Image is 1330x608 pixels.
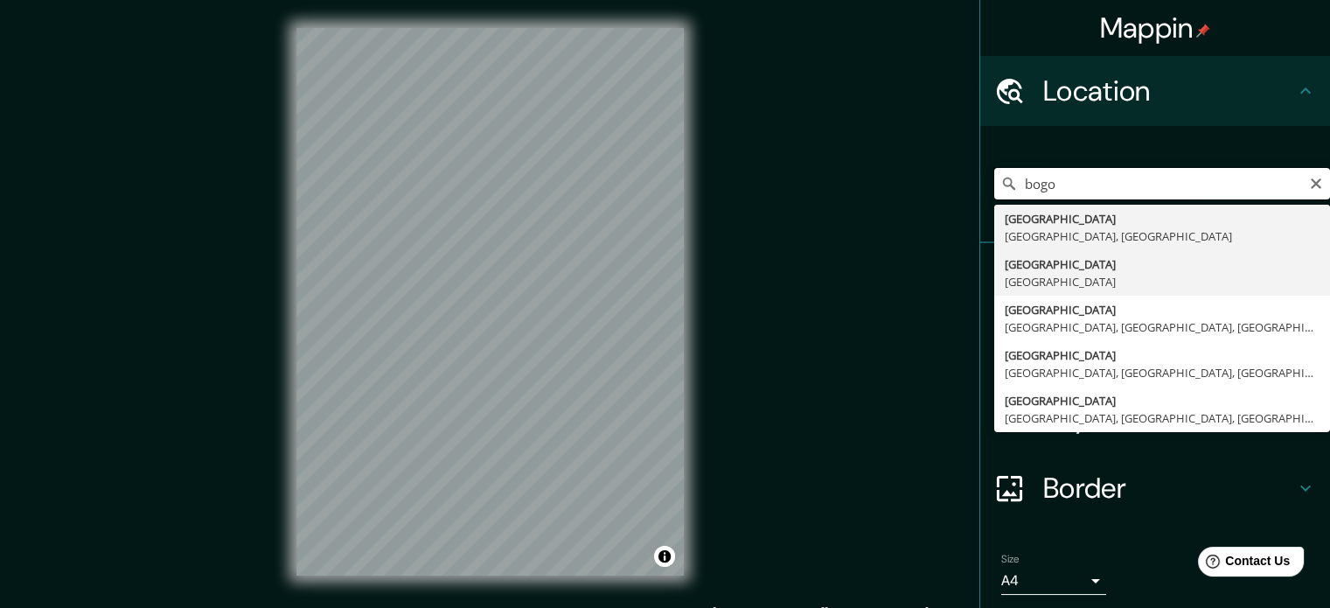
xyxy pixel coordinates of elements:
[654,546,675,567] button: Toggle attribution
[980,453,1330,523] div: Border
[1196,24,1210,38] img: pin-icon.png
[980,243,1330,313] div: Pins
[1001,552,1020,567] label: Size
[994,168,1330,199] input: Pick your city or area
[1005,364,1320,381] div: [GEOGRAPHIC_DATA], [GEOGRAPHIC_DATA], [GEOGRAPHIC_DATA]
[1005,227,1320,245] div: [GEOGRAPHIC_DATA], [GEOGRAPHIC_DATA]
[1005,273,1320,290] div: [GEOGRAPHIC_DATA]
[1005,392,1320,409] div: [GEOGRAPHIC_DATA]
[1174,540,1311,589] iframe: Help widget launcher
[1043,471,1295,506] h4: Border
[1043,73,1295,108] h4: Location
[1005,409,1320,427] div: [GEOGRAPHIC_DATA], [GEOGRAPHIC_DATA], [GEOGRAPHIC_DATA]
[1005,210,1320,227] div: [GEOGRAPHIC_DATA]
[980,313,1330,383] div: Style
[1005,255,1320,273] div: [GEOGRAPHIC_DATA]
[1001,567,1106,595] div: A4
[1005,318,1320,336] div: [GEOGRAPHIC_DATA], [GEOGRAPHIC_DATA], [GEOGRAPHIC_DATA]
[296,28,684,576] canvas: Map
[1043,401,1295,436] h4: Layout
[1005,301,1320,318] div: [GEOGRAPHIC_DATA]
[1100,10,1211,45] h4: Mappin
[1309,174,1323,191] button: Clear
[980,56,1330,126] div: Location
[1005,346,1320,364] div: [GEOGRAPHIC_DATA]
[980,383,1330,453] div: Layout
